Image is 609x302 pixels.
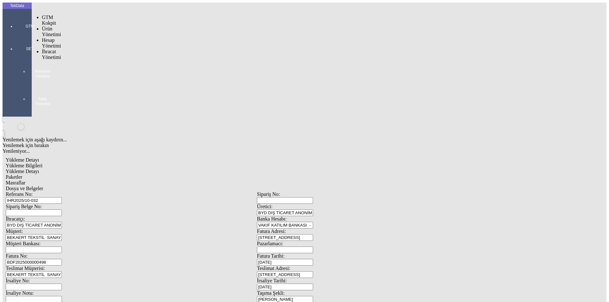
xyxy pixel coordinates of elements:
span: GTM Kokpit [42,15,56,26]
span: Sabit Yönetimi [33,96,52,106]
span: Paketler [6,174,22,180]
span: Banka Hesabı: [257,216,287,222]
span: Taşıma Şekli: [257,290,285,296]
span: Teslimat Adresi: [257,266,290,271]
span: İrsaliye Notu: [6,290,34,296]
span: Sipariş Belge No: [6,204,42,209]
span: İhracat Yönetimi [42,49,61,60]
div: Yenilemek için bırakın [3,143,511,148]
span: Yükleme Detayı [6,157,39,163]
div: TekData [3,3,32,8]
span: SET [20,46,39,51]
span: Fatura Adresi: [257,228,286,234]
div: Yenileniyor... [3,148,511,154]
span: Fatura Tarihi: [257,253,285,259]
span: İhracatçı: [6,216,25,222]
span: Sipariş No: [257,191,280,197]
span: Referans No: [6,191,33,197]
span: Yükleme Bilgileri [6,163,43,168]
span: Hesap Yönetimi [42,37,61,48]
span: Müşteri: [6,228,23,234]
span: Yükleme Detayı [6,169,39,174]
span: Teslimat Müşterisi: [6,266,45,271]
span: Ürün Yönetimi [42,26,61,37]
span: İrsaliye Tarihi: [257,278,287,283]
span: Fatura No: [6,253,28,259]
span: Müşteri Bankası: [6,241,41,246]
span: İrsaliye No: [6,278,30,283]
span: Üretici: [257,204,272,209]
span: Pazarlamacı: [257,241,283,246]
div: Yenilemek için aşağı kaydırın... [3,137,511,143]
span: Dosya ve Belgeler [6,186,43,191]
span: Masraflar [6,180,25,185]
